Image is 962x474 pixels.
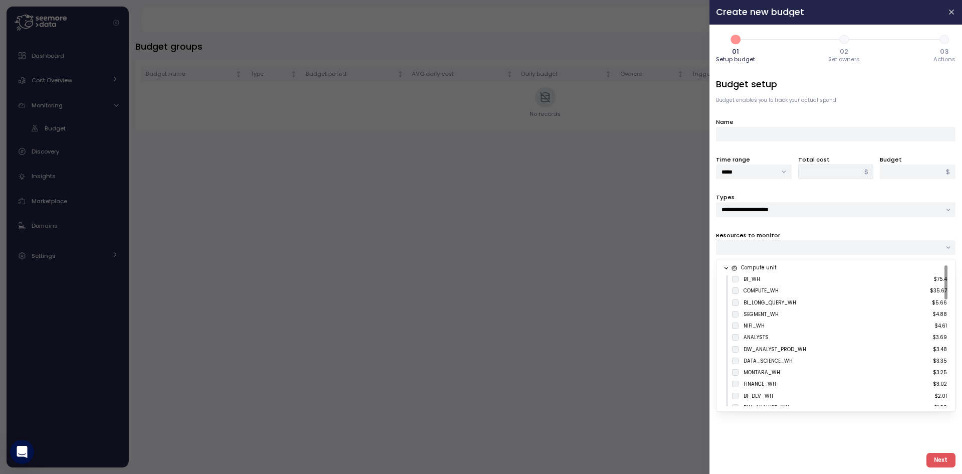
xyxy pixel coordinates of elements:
div: DW_ANALYST_WH [744,404,789,411]
div: $4.88 [932,311,947,318]
div: $35.67 [930,288,947,294]
label: Name [716,118,734,127]
div: $3.25 [933,369,947,376]
div: MONTARA_WH [744,369,780,376]
div: COMPUTE_WH [744,287,779,295]
span: 1 [727,31,744,48]
button: 202Set owners [829,31,860,65]
div: DATA_SCIENCE_WH [744,357,793,365]
p: Budget enables you to track your actual spend [716,97,955,104]
div: $3.35 [933,358,947,364]
div: $ [859,165,873,179]
div: $3.69 [932,335,947,341]
button: 101Setup budget [716,31,755,65]
div: BI_LONG_QUERY_WH [744,299,796,306]
span: Setup budget [716,57,755,62]
span: 02 [840,48,849,55]
label: Time range [716,155,750,165]
span: 01 [732,48,739,55]
span: Actions [933,57,955,62]
div: Open Intercom Messenger [10,440,34,464]
span: Set owners [829,57,860,62]
div: $4.61 [934,323,947,329]
h3: Budget setup [716,78,955,90]
label: Resources to monitor [716,231,780,240]
div: Compute unit [732,265,777,272]
span: 2 [836,31,853,48]
div: ANALYSTS [744,334,769,342]
div: $ [941,165,955,179]
div: SEGMENT_WH [744,310,779,318]
label: Budget [880,155,902,165]
span: 3 [936,31,953,48]
div: $75.4 [933,276,947,282]
span: 03 [940,48,949,55]
label: Types [716,193,735,202]
div: $3.02 [933,381,947,387]
span: Next [934,453,947,467]
div: $2.01 [934,393,947,399]
button: 303Actions [933,31,955,65]
div: FINANCE_WH [744,380,776,388]
div: $5.66 [932,299,947,306]
div: BI_DEV_WH [744,392,773,400]
div: DW_ANALYST_PROD_WH [744,346,806,353]
label: Total cost [798,155,830,165]
button: Next [926,453,955,467]
div: $3.48 [933,346,947,353]
div: BI_WH [744,275,760,283]
div: NIFI_WH [744,322,765,330]
div: $1.88 [934,404,947,411]
h2: Create new budget [716,8,939,17]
